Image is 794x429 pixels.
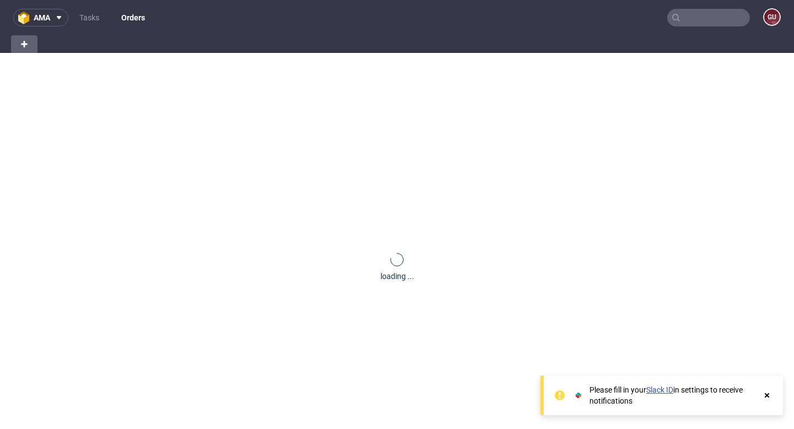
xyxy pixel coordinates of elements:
[34,14,50,22] span: ama
[646,385,673,394] a: Slack ID
[764,9,780,25] figcaption: gu
[115,9,152,26] a: Orders
[380,271,414,282] div: loading ...
[589,384,757,406] div: Please fill in your in settings to receive notifications
[573,390,584,401] img: Slack
[73,9,106,26] a: Tasks
[13,9,68,26] button: ama
[18,12,34,24] img: logo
